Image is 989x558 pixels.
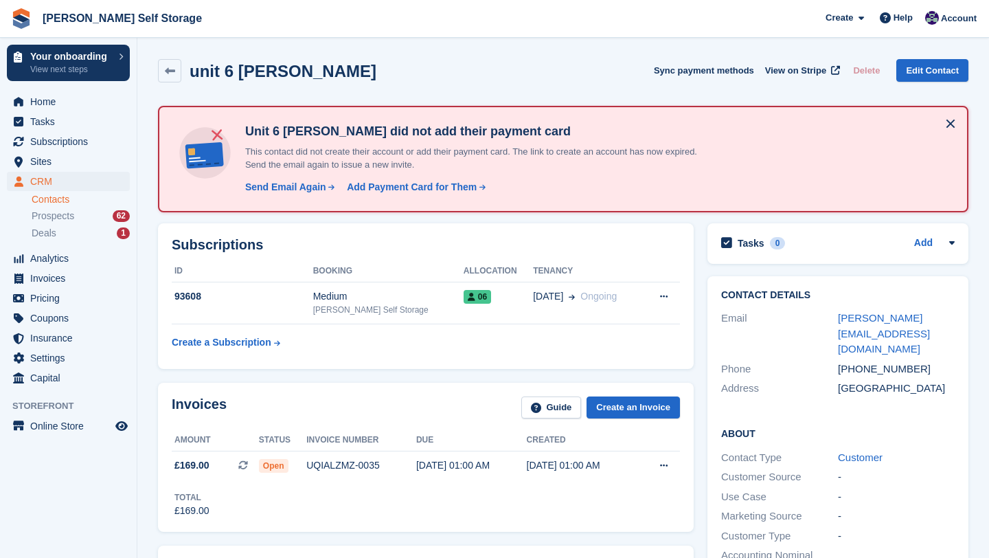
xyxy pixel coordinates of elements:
[721,509,838,524] div: Marketing Source
[738,237,764,249] h2: Tasks
[30,269,113,288] span: Invoices
[721,381,838,397] div: Address
[416,429,527,451] th: Due
[30,92,113,111] span: Home
[30,328,113,348] span: Insurance
[174,504,209,518] div: £169.00
[30,152,113,171] span: Sites
[30,112,113,131] span: Tasks
[464,290,491,304] span: 06
[259,459,288,473] span: Open
[654,59,754,82] button: Sync payment methods
[838,312,930,355] a: [PERSON_NAME][EMAIL_ADDRESS][DOMAIN_NAME]
[7,368,130,388] a: menu
[533,289,563,304] span: [DATE]
[721,290,955,301] h2: Contact Details
[347,180,477,194] div: Add Payment Card for Them
[7,309,130,328] a: menu
[30,52,112,61] p: Your onboarding
[7,172,130,191] a: menu
[172,335,271,350] div: Create a Subscription
[721,528,838,544] div: Customer Type
[838,451,883,463] a: Customer
[341,180,487,194] a: Add Payment Card for Them
[521,397,582,419] a: Guide
[7,112,130,131] a: menu
[32,226,130,241] a: Deals 1
[721,361,838,377] div: Phone
[925,11,939,25] img: Matthew Jones
[172,397,227,419] h2: Invoices
[941,12,977,25] span: Account
[30,63,112,76] p: View next steps
[914,236,933,252] a: Add
[721,469,838,485] div: Customer Source
[721,426,955,440] h2: About
[176,124,234,182] img: no-card-linked-e7822e413c904bf8b177c4d89f31251c4716f9871600ec3ca5bfc59e148c83f4.svg
[7,269,130,288] a: menu
[32,209,130,223] a: Prospects 62
[172,289,313,304] div: 93608
[7,92,130,111] a: menu
[30,416,113,436] span: Online Store
[896,59,968,82] a: Edit Contact
[30,172,113,191] span: CRM
[894,11,913,25] span: Help
[760,59,843,82] a: View on Stripe
[527,458,637,473] div: [DATE] 01:00 AM
[113,418,130,434] a: Preview store
[30,368,113,388] span: Capital
[30,289,113,308] span: Pricing
[838,361,955,377] div: [PHONE_NUMBER]
[838,381,955,397] div: [GEOGRAPHIC_DATA]
[172,237,680,253] h2: Subscriptions
[838,528,955,544] div: -
[174,491,209,504] div: Total
[7,152,130,171] a: menu
[7,328,130,348] a: menu
[37,7,207,30] a: [PERSON_NAME] Self Storage
[7,45,130,81] a: Your onboarding View next steps
[838,509,955,524] div: -
[7,416,130,436] a: menu
[174,458,209,473] span: £169.00
[580,291,617,302] span: Ongoing
[770,237,786,249] div: 0
[313,289,464,304] div: Medium
[172,260,313,282] th: ID
[848,59,885,82] button: Delete
[313,304,464,316] div: [PERSON_NAME] Self Storage
[113,210,130,222] div: 62
[306,458,416,473] div: UQIALZMZ-0035
[11,8,32,29] img: stora-icon-8386f47178a22dfd0bd8f6a31ec36ba5ce8667c1dd55bd0f319d3a0aa187defe.svg
[32,193,130,206] a: Contacts
[172,429,259,451] th: Amount
[416,458,527,473] div: [DATE] 01:00 AM
[30,132,113,151] span: Subscriptions
[245,180,326,194] div: Send Email Again
[7,348,130,368] a: menu
[721,450,838,466] div: Contact Type
[721,311,838,357] div: Email
[838,489,955,505] div: -
[240,145,720,172] p: This contact did not create their account or add their payment card. The link to create an accoun...
[313,260,464,282] th: Booking
[32,210,74,223] span: Prospects
[306,429,416,451] th: Invoice number
[464,260,533,282] th: Allocation
[527,429,637,451] th: Created
[117,227,130,239] div: 1
[12,399,137,413] span: Storefront
[172,330,280,355] a: Create a Subscription
[765,64,826,78] span: View on Stripe
[7,289,130,308] a: menu
[533,260,642,282] th: Tenancy
[32,227,56,240] span: Deals
[7,132,130,151] a: menu
[30,309,113,328] span: Coupons
[826,11,853,25] span: Create
[240,124,720,139] h4: Unit 6 [PERSON_NAME] did not add their payment card
[7,249,130,268] a: menu
[721,489,838,505] div: Use Case
[587,397,680,419] a: Create an Invoice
